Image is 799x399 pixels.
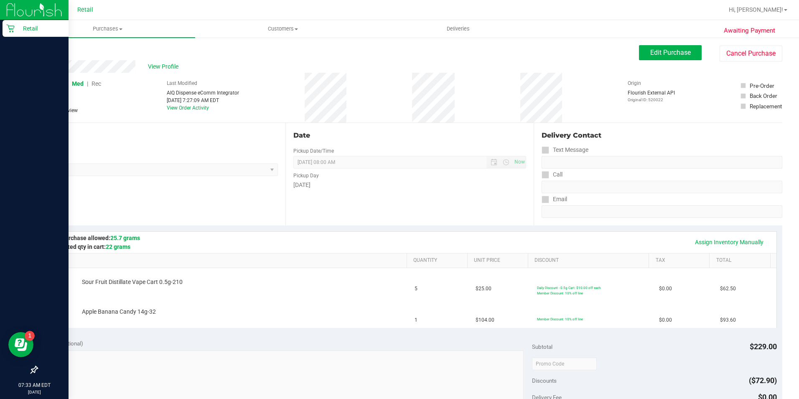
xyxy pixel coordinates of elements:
span: $229.00 [750,342,777,351]
span: 1 [415,316,417,324]
a: Total [716,257,767,264]
a: Unit Price [474,257,524,264]
div: Back Order [750,92,777,100]
span: $25.00 [476,285,491,293]
span: Apple Banana Candy 14g-32 [82,308,156,316]
span: View Profile [148,62,181,71]
span: $93.60 [720,316,736,324]
a: Deliveries [371,20,546,38]
span: $0.00 [659,285,672,293]
span: Member Discount: 10% off line [537,317,583,321]
a: Purchases [20,20,195,38]
p: 07:33 AM EDT [4,381,65,389]
label: Pickup Date/Time [293,147,334,155]
span: 5 [415,285,417,293]
div: Date [293,130,527,141]
p: [DATE] [4,389,65,395]
span: Sour Fruit Distillate Vape Cart 0.5g-210 [82,278,183,286]
a: Assign Inventory Manually [690,235,769,249]
div: Pre-Order [750,82,774,90]
div: Replacement [750,102,782,110]
span: Daily Discount - 0.5g Cart: $10.00 off each [537,286,601,290]
div: Flourish External API [628,89,675,103]
span: Customers [196,25,370,33]
span: Rec [92,80,101,87]
p: Original ID: 520022 [628,97,675,103]
span: $0.00 [659,316,672,324]
a: Customers [195,20,370,38]
span: ($72.90) [749,376,777,385]
div: [DATE] [293,181,527,189]
div: [DATE] 7:27:09 AM EDT [167,97,239,104]
div: Delivery Contact [542,130,782,141]
label: Pickup Day [293,172,319,179]
inline-svg: Retail [6,24,15,33]
button: Edit Purchase [639,45,702,60]
a: Tax [656,257,706,264]
span: Edit Purchase [650,49,691,56]
p: Retail [15,23,65,33]
span: 25.7 grams [110,235,140,241]
input: Format: (999) 999-9999 [542,156,782,169]
span: $62.50 [720,285,736,293]
span: Awaiting Payment [724,26,775,36]
span: Subtotal [532,343,552,350]
span: 22 grams [106,243,130,250]
span: Hi, [PERSON_NAME]! [729,6,783,13]
a: Discount [534,257,646,264]
iframe: Resource center [8,332,33,357]
div: AIQ Dispense eComm Integrator [167,89,239,97]
a: View Order Activity [167,105,209,111]
a: SKU [49,257,403,264]
span: | [87,80,88,87]
label: Last Modified [167,79,197,87]
button: Cancel Purchase [720,46,782,61]
span: Retail [77,6,93,13]
label: Text Message [542,144,588,156]
span: $104.00 [476,316,494,324]
span: Discounts [532,373,557,388]
span: Purchases [20,25,195,33]
span: Estimated qty in cart: [49,243,130,250]
input: Promo Code [532,358,597,370]
span: Member Discount: 10% off line [537,291,583,295]
label: Email [542,193,567,205]
a: Quantity [413,257,464,264]
span: Deliveries [435,25,481,33]
span: Max purchase allowed: [49,235,140,241]
label: Origin [628,79,641,87]
input: Format: (999) 999-9999 [542,181,782,193]
iframe: Resource center unread badge [25,331,35,341]
div: Location [37,130,278,141]
label: Call [542,169,562,181]
span: Med [72,80,84,87]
